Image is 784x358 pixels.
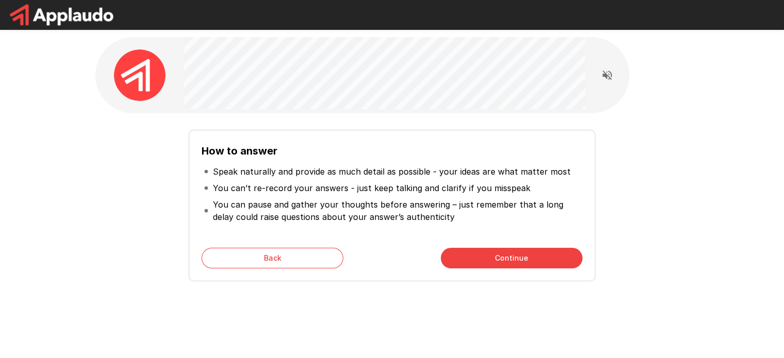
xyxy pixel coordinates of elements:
[213,198,580,223] p: You can pause and gather your thoughts before answering – just remember that a long delay could r...
[213,182,530,194] p: You can’t re-record your answers - just keep talking and clarify if you misspeak
[202,145,277,157] b: How to answer
[114,49,165,101] img: applaudo_avatar.png
[597,65,618,86] button: Read questions aloud
[441,248,582,268] button: Continue
[202,248,343,268] button: Back
[213,165,571,178] p: Speak naturally and provide as much detail as possible - your ideas are what matter most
